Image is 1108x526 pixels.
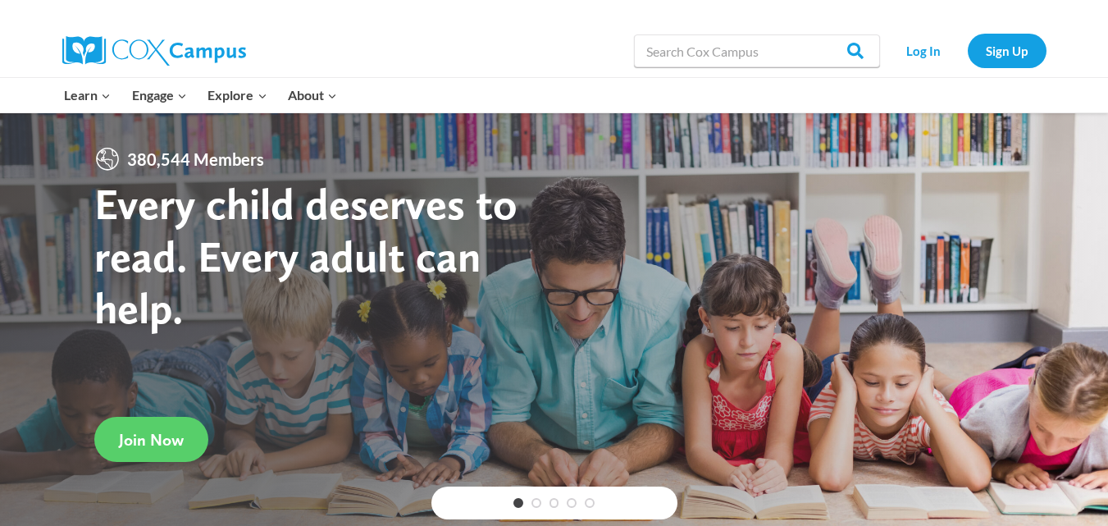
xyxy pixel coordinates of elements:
a: 1 [513,498,523,508]
a: Join Now [94,417,208,462]
strong: Every child deserves to read. Every adult can help. [94,177,518,334]
span: Learn [64,85,111,106]
span: Explore [207,85,267,106]
span: 380,544 Members [121,146,271,172]
img: Cox Campus [62,36,246,66]
span: Join Now [119,430,184,450]
a: 5 [585,498,595,508]
input: Search Cox Campus [634,34,880,67]
a: 4 [567,498,577,508]
a: 2 [531,498,541,508]
nav: Primary Navigation [54,78,348,112]
span: About [288,85,337,106]
nav: Secondary Navigation [888,34,1046,67]
span: Engage [132,85,187,106]
a: 3 [549,498,559,508]
a: Sign Up [968,34,1046,67]
a: Log In [888,34,960,67]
